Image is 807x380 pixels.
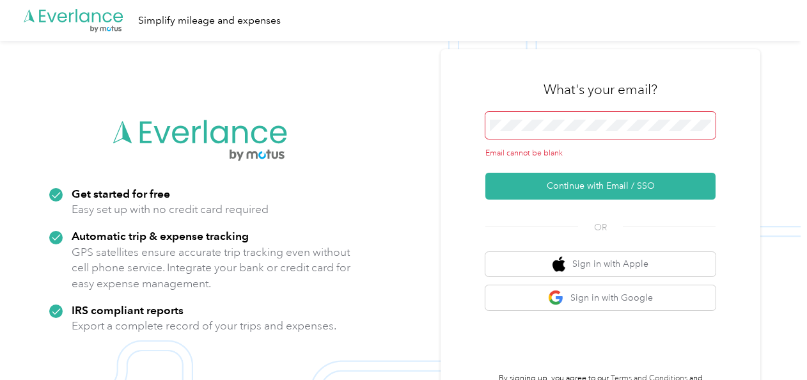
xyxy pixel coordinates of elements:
[72,187,170,200] strong: Get started for free
[548,290,564,306] img: google logo
[72,202,269,218] p: Easy set up with no credit card required
[485,148,716,159] div: Email cannot be blank
[72,244,351,292] p: GPS satellites ensure accurate trip tracking even without cell phone service. Integrate your bank...
[138,13,281,29] div: Simplify mileage and expenses
[485,173,716,200] button: Continue with Email / SSO
[72,229,249,242] strong: Automatic trip & expense tracking
[485,252,716,277] button: apple logoSign in with Apple
[544,81,657,99] h3: What's your email?
[485,285,716,310] button: google logoSign in with Google
[552,257,565,273] img: apple logo
[72,303,184,317] strong: IRS compliant reports
[72,318,336,334] p: Export a complete record of your trips and expenses.
[578,221,623,234] span: OR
